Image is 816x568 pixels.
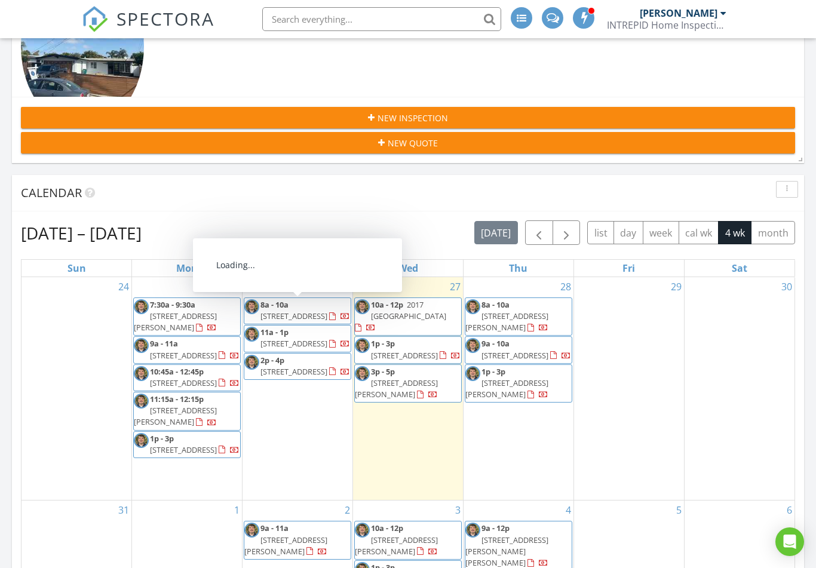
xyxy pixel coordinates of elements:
[465,523,548,568] a: 9a - 12p [STREET_ADDRESS][PERSON_NAME][PERSON_NAME]
[395,260,421,277] a: Wednesday
[587,221,614,244] button: list
[563,501,573,520] a: Go to September 4, 2025
[260,523,289,533] span: 9a - 11a
[353,277,464,501] td: Go to August 27, 2025
[378,112,448,124] span: New Inspection
[481,366,505,377] span: 1p - 3p
[22,277,132,501] td: Go to August 24, 2025
[525,220,553,245] button: Previous
[354,297,462,336] a: 10a - 12p 2017 [GEOGRAPHIC_DATA]
[133,297,241,336] a: 7:30a - 9:30a [STREET_ADDRESS][PERSON_NAME]
[674,501,684,520] a: Go to September 5, 2025
[355,535,438,557] span: [STREET_ADDRESS][PERSON_NAME]
[133,431,241,458] a: 1p - 3p [STREET_ADDRESS]
[244,523,327,556] a: 9a - 11a [STREET_ADDRESS][PERSON_NAME]
[260,366,327,377] span: [STREET_ADDRESS]
[134,299,217,333] a: 7:30a - 9:30a [STREET_ADDRESS][PERSON_NAME]
[134,405,217,427] span: [STREET_ADDRESS][PERSON_NAME]
[116,501,131,520] a: Go to August 31, 2025
[21,107,795,128] button: New Inspection
[134,394,149,409] img: img_8328.jpeg
[65,260,88,277] a: Sunday
[262,7,501,31] input: Search everything...
[244,327,259,342] img: img_8328.jpeg
[613,221,643,244] button: day
[244,353,351,380] a: 2p - 4p [STREET_ADDRESS]
[150,366,204,377] span: 10:45a - 12:45p
[573,277,684,501] td: Go to August 29, 2025
[150,444,217,455] span: [STREET_ADDRESS]
[779,277,794,296] a: Go to August 30, 2025
[553,220,581,245] button: Next
[481,338,571,360] a: 9a - 10a [STREET_ADDRESS]
[371,366,395,377] span: 3p - 5p
[260,299,289,310] span: 8a - 10a
[150,433,174,444] span: 1p - 3p
[134,433,149,448] img: img_8328.jpeg
[244,355,259,370] img: img_8328.jpeg
[134,299,149,314] img: img_8328.jpeg
[465,299,480,314] img: img_8328.jpeg
[287,260,309,277] a: Tuesday
[507,260,530,277] a: Thursday
[355,366,370,381] img: img_8328.jpeg
[620,260,637,277] a: Friday
[465,338,480,353] img: img_8328.jpeg
[226,277,242,296] a: Go to August 25, 2025
[342,501,352,520] a: Go to September 2, 2025
[388,137,438,149] span: New Quote
[371,299,446,321] span: 2017 [GEOGRAPHIC_DATA]
[150,366,240,388] a: 10:45a - 12:45p [STREET_ADDRESS]
[116,277,131,296] a: Go to August 24, 2025
[21,221,142,245] h2: [DATE] – [DATE]
[643,221,679,244] button: week
[775,527,804,556] div: Open Intercom Messenger
[465,364,572,403] a: 1p - 3p [STREET_ADDRESS][PERSON_NAME]
[465,336,572,363] a: 9a - 10a [STREET_ADDRESS]
[355,523,438,556] a: 10a - 12p [STREET_ADDRESS][PERSON_NAME]
[465,535,548,568] span: [STREET_ADDRESS][PERSON_NAME][PERSON_NAME]
[371,338,395,349] span: 1p - 3p
[132,277,243,501] td: Go to August 25, 2025
[260,355,284,366] span: 2p - 4p
[684,277,794,501] td: Go to August 30, 2025
[134,366,149,381] img: img_8328.jpeg
[354,336,462,363] a: 1p - 3p [STREET_ADDRESS]
[355,377,438,400] span: [STREET_ADDRESS][PERSON_NAME]
[21,185,82,201] span: Calendar
[260,338,327,349] span: [STREET_ADDRESS]
[355,299,370,314] img: img_8328.jpeg
[150,433,240,455] a: 1p - 3p [STREET_ADDRESS]
[260,327,289,337] span: 11a - 1p
[133,336,241,363] a: 9a - 11a [STREET_ADDRESS]
[607,19,726,31] div: INTREPID Home Inspection
[751,221,795,244] button: month
[465,297,572,336] a: 8a - 10a [STREET_ADDRESS][PERSON_NAME]
[244,521,351,560] a: 9a - 11a [STREET_ADDRESS][PERSON_NAME]
[558,277,573,296] a: Go to August 28, 2025
[134,394,217,427] a: 11:15a - 12:15p [STREET_ADDRESS][PERSON_NAME]
[21,132,795,153] button: New Quote
[150,350,217,361] span: [STREET_ADDRESS]
[371,338,461,360] a: 1p - 3p [STREET_ADDRESS]
[784,501,794,520] a: Go to September 6, 2025
[174,260,200,277] a: Monday
[371,350,438,361] span: [STREET_ADDRESS]
[463,277,573,501] td: Go to August 28, 2025
[150,338,240,360] a: 9a - 11a [STREET_ADDRESS]
[371,523,403,533] span: 10a - 12p
[354,364,462,403] a: 3p - 5p [STREET_ADDRESS][PERSON_NAME]
[133,392,241,431] a: 11:15a - 12:15p [STREET_ADDRESS][PERSON_NAME]
[465,366,480,381] img: img_8328.jpeg
[150,377,217,388] span: [STREET_ADDRESS]
[133,364,241,391] a: 10:45a - 12:45p [STREET_ADDRESS]
[640,7,717,19] div: [PERSON_NAME]
[134,311,217,333] span: [STREET_ADDRESS][PERSON_NAME]
[481,338,510,349] span: 9a - 10a
[718,221,751,244] button: 4 wk
[244,297,351,324] a: 8a - 10a [STREET_ADDRESS]
[371,299,403,310] span: 10a - 12p
[260,355,350,377] a: 2p - 4p [STREET_ADDRESS]
[481,523,510,533] span: 9a - 12p
[244,535,327,557] span: [STREET_ADDRESS][PERSON_NAME]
